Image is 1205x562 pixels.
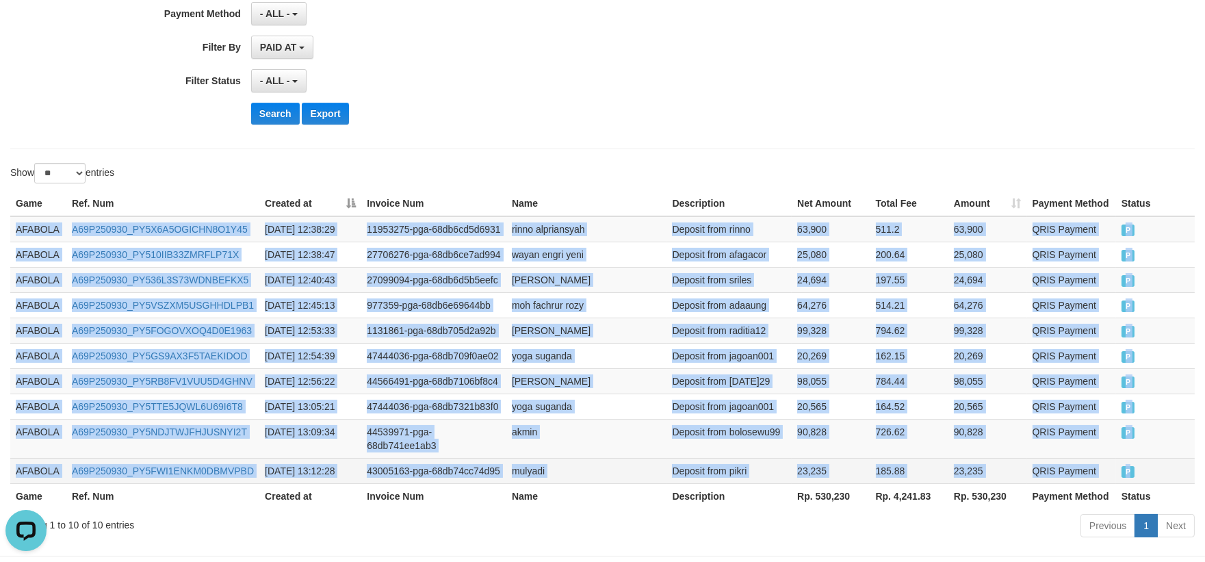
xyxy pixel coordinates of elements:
td: 43005163-pga-68db74cc74d95 [361,458,506,483]
td: Deposit from [DATE]29 [666,368,792,394]
td: AFABOLA [10,368,66,394]
span: PAID [1122,301,1135,312]
th: Created at [259,483,361,509]
td: 20,565 [948,394,1027,419]
td: 64,276 [792,292,870,318]
a: A69P250930_PY510IIB33ZMRFLP71X [72,249,239,260]
th: Name [506,483,667,509]
td: QRIS Payment [1027,458,1116,483]
td: 794.62 [870,318,948,343]
button: PAID AT [251,36,313,59]
span: PAID [1122,326,1135,337]
td: Deposit from sriles [666,267,792,292]
span: PAID [1122,351,1135,363]
td: 162.15 [870,343,948,368]
span: PAID AT [260,42,296,53]
span: PAID [1122,275,1135,287]
button: - ALL - [251,2,307,25]
td: moh fachrur rozy [506,292,667,318]
td: 27099094-pga-68db6d5b5eefc [361,267,506,292]
span: PAID [1122,225,1135,236]
td: yoga suganda [506,343,667,368]
th: Invoice Num [361,483,506,509]
button: - ALL - [251,69,307,92]
th: Rp. 4,241.83 [870,483,948,509]
td: QRIS Payment [1027,242,1116,267]
th: Status [1116,483,1195,509]
td: QRIS Payment [1027,216,1116,242]
th: Rp. 530,230 [792,483,870,509]
a: A69P250930_PY5TTE5JQWL6U69I6T8 [72,401,243,412]
td: QRIS Payment [1027,368,1116,394]
a: A69P250930_PY5RB8FV1VUU5D4GHNV [72,376,252,387]
td: 99,328 [948,318,1027,343]
a: Previous [1080,514,1135,537]
td: wayan engri yeni [506,242,667,267]
td: AFABOLA [10,394,66,419]
th: Description [666,483,792,509]
td: Deposit from jagoan001 [666,343,792,368]
td: 23,235 [948,458,1027,483]
a: A69P250930_PY5X6A5OGICHN8O1Y45 [72,224,248,235]
td: 90,828 [792,419,870,458]
td: QRIS Payment [1027,343,1116,368]
td: 44566491-pga-68db7106bf8c4 [361,368,506,394]
th: Name [506,191,667,216]
td: [PERSON_NAME] [506,368,667,394]
td: 23,235 [792,458,870,483]
td: 200.64 [870,242,948,267]
td: AFABOLA [10,419,66,458]
td: 20,269 [792,343,870,368]
th: Game [10,483,66,509]
span: PAID [1122,250,1135,261]
td: Deposit from bolosewu99 [666,419,792,458]
td: AFABOLA [10,292,66,318]
th: Amount: activate to sort column ascending [948,191,1027,216]
td: 63,900 [792,216,870,242]
td: 977359-pga-68db6e69644bb [361,292,506,318]
span: - ALL - [260,75,290,86]
td: 98,055 [948,368,1027,394]
select: Showentries [34,163,86,183]
td: 784.44 [870,368,948,394]
span: - ALL - [260,8,290,19]
td: AFABOLA [10,267,66,292]
td: Deposit from jagoan001 [666,394,792,419]
td: 44539971-pga-68db741ee1ab3 [361,419,506,458]
span: PAID [1122,402,1135,413]
td: 98,055 [792,368,870,394]
td: 185.88 [870,458,948,483]
td: 99,328 [792,318,870,343]
td: QRIS Payment [1027,394,1116,419]
a: A69P250930_PY5FWI1ENKM0DBMVPBD [72,465,254,476]
td: [DATE] 12:38:47 [259,242,361,267]
td: [PERSON_NAME] [506,267,667,292]
td: Deposit from adaaung [666,292,792,318]
td: yoga suganda [506,394,667,419]
th: Status [1116,191,1195,216]
td: 726.62 [870,419,948,458]
td: 514.21 [870,292,948,318]
a: A69P250930_PY5VSZXM5USGHHDLPB1 [72,300,254,311]
td: [PERSON_NAME] [506,318,667,343]
td: rinno alpriansyah [506,216,667,242]
td: [DATE] 12:40:43 [259,267,361,292]
td: [DATE] 12:56:22 [259,368,361,394]
td: QRIS Payment [1027,419,1116,458]
td: Deposit from rinno [666,216,792,242]
td: [DATE] 13:05:21 [259,394,361,419]
th: Payment Method [1027,191,1116,216]
td: 47444036-pga-68db709f0ae02 [361,343,506,368]
td: akmin [506,419,667,458]
td: AFABOLA [10,458,66,483]
td: 47444036-pga-68db7321b83f0 [361,394,506,419]
td: 24,694 [792,267,870,292]
td: [DATE] 12:54:39 [259,343,361,368]
span: PAID [1122,376,1135,388]
button: Search [251,103,300,125]
td: 27706276-pga-68db6ce7ad994 [361,242,506,267]
td: [DATE] 13:12:28 [259,458,361,483]
td: 20,269 [948,343,1027,368]
td: 24,694 [948,267,1027,292]
td: AFABOLA [10,318,66,343]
